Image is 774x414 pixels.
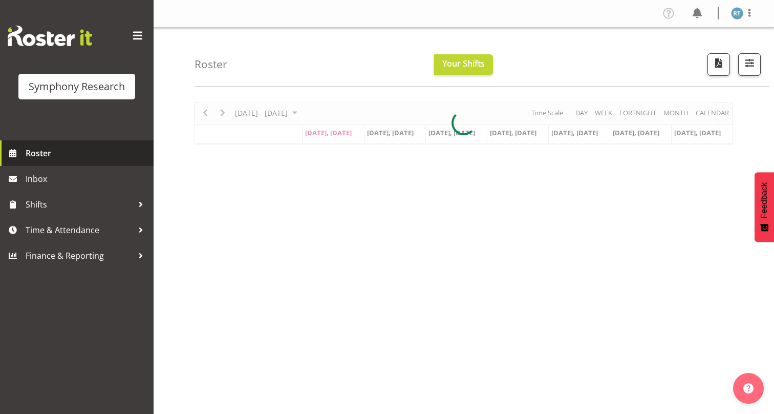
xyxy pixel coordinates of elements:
button: Feedback - Show survey [755,172,774,242]
button: Download a PDF of the roster according to the set date range. [707,53,730,76]
h4: Roster [195,58,227,70]
span: Roster [26,146,148,161]
div: Symphony Research [29,79,125,94]
span: Shifts [26,197,133,212]
img: Rosterit website logo [8,26,92,46]
span: Inbox [26,171,148,187]
img: help-xxl-2.png [743,383,754,394]
span: Time & Attendance [26,222,133,238]
span: Feedback [760,182,769,218]
span: Finance & Reporting [26,248,133,263]
button: Filter Shifts [738,53,761,76]
button: Your Shifts [434,54,493,75]
span: Your Shifts [442,58,485,69]
img: raymond-tuhega1922.jpg [731,7,743,19]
